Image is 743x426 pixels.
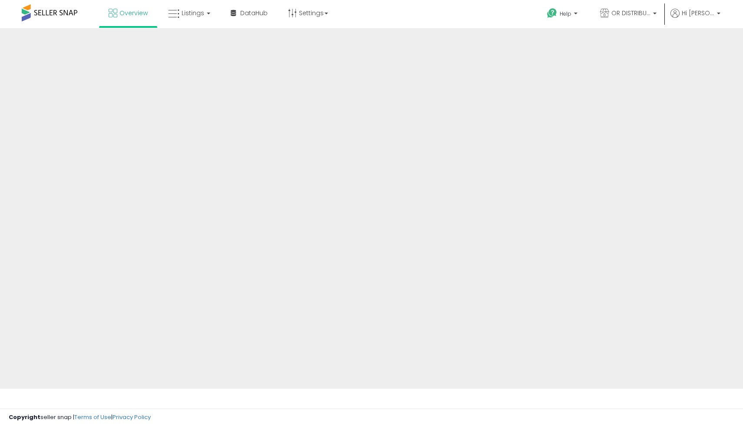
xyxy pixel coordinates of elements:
span: DataHub [240,9,268,17]
i: Get Help [547,8,557,19]
span: Hi [PERSON_NAME] [682,9,714,17]
span: OR DISTRIBUTION [611,9,650,17]
a: Hi [PERSON_NAME] [670,9,720,28]
span: Overview [119,9,148,17]
span: Listings [182,9,204,17]
span: Help [560,10,571,17]
a: Help [540,1,586,28]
